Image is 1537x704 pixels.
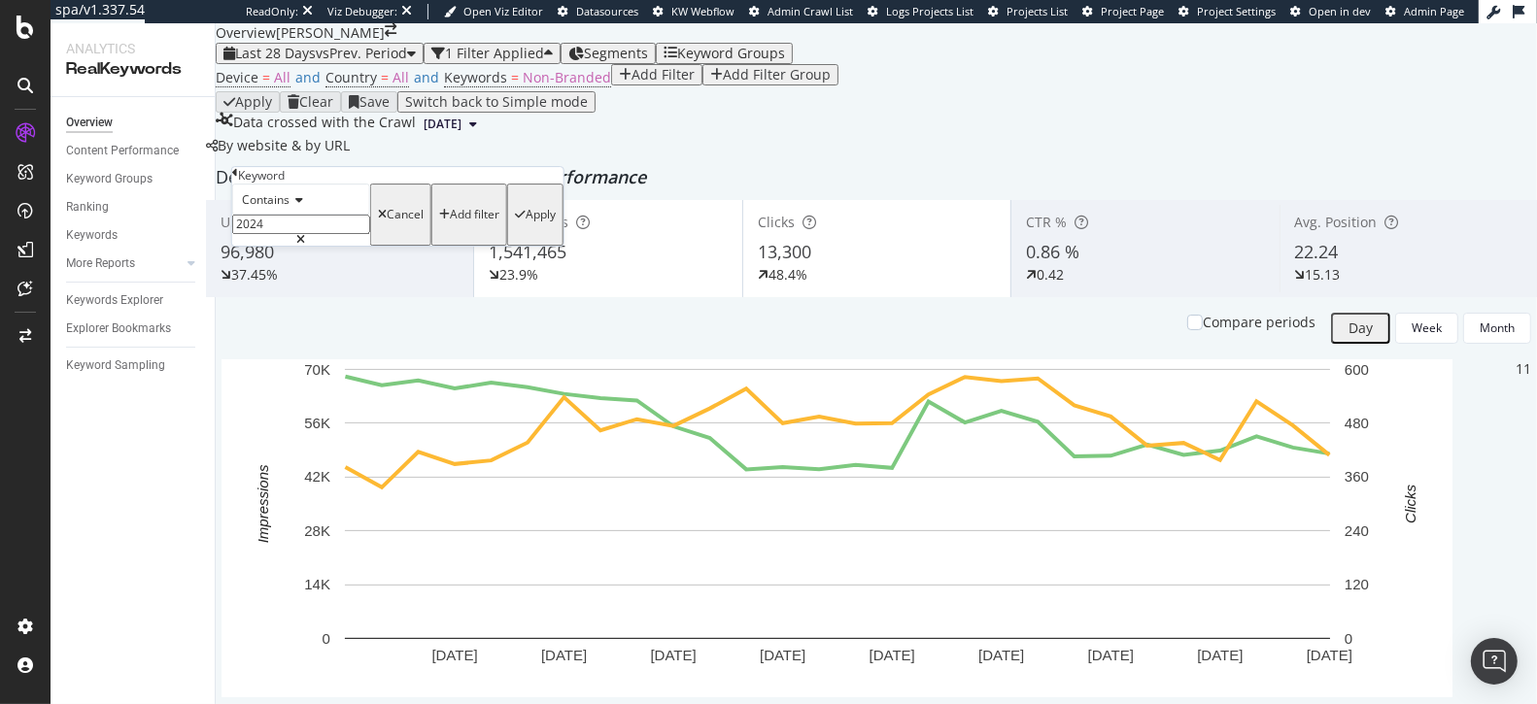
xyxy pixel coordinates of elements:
div: 23.9% [499,265,538,285]
span: Contains [242,191,290,208]
div: ReadOnly: [246,4,298,19]
text: [DATE] [541,647,587,663]
div: Keyword [238,167,285,184]
span: Open in dev [1309,4,1371,18]
div: Viz Debugger: [327,4,397,19]
span: and [295,68,321,86]
span: Logs Projects List [886,4,973,18]
span: KW Webflow [671,4,734,18]
a: Projects List [988,4,1068,19]
div: Add Filter Group [723,67,831,83]
div: Apply [526,208,556,221]
a: Keyword Sampling [66,355,201,376]
text: [DATE] [870,647,915,663]
span: Country [325,68,377,86]
span: By website & by URL [218,136,350,154]
text: Impressions [255,464,271,543]
button: Keyword Groups [656,43,793,64]
div: Switch back to Simple mode [405,94,588,110]
text: 70K [304,361,330,378]
span: Segments [584,44,648,62]
span: Clicks [758,213,795,231]
span: and [414,68,439,86]
span: 96,980 [221,240,274,263]
span: Project Page [1101,4,1164,18]
div: Explorer Bookmarks [66,318,171,339]
text: 480 [1345,415,1369,431]
text: 56K [304,415,330,431]
div: Keyword Sampling [66,355,165,376]
button: Month [1463,313,1531,344]
text: [DATE] [978,647,1024,663]
a: Open in dev [1290,4,1371,19]
button: Add filter [431,184,507,246]
button: Save [341,91,397,113]
a: Open Viz Editor [444,4,543,19]
a: Admin Page [1385,4,1464,19]
span: 1,541,465 [489,240,566,263]
span: 13,300 [758,240,811,263]
text: [DATE] [1197,647,1243,663]
text: [DATE] [1088,647,1134,663]
span: = [381,68,389,86]
div: Data crossed with the Crawl [233,113,416,136]
text: 240 [1345,522,1369,539]
div: Content Performance [66,141,179,161]
span: Keywords [444,68,507,86]
text: 0 [323,630,330,647]
a: Keywords [66,225,201,246]
span: Project Settings [1197,4,1276,18]
text: 0 [1345,630,1352,647]
text: [DATE] [1307,647,1352,663]
text: 28K [304,522,330,539]
div: Save [359,94,390,110]
button: Add Filter Group [702,64,838,85]
span: Open Viz Editor [463,4,543,18]
span: CTR % [1026,213,1067,231]
a: Overview [66,113,201,133]
text: [DATE] [431,647,477,663]
div: Overview [216,23,276,43]
div: Detect big movements in your [216,165,1537,190]
span: 22.24 [1295,240,1339,263]
div: Keyword Groups [677,46,785,61]
span: All [274,68,290,86]
text: Clicks [1402,484,1418,522]
span: Non-Branded [523,68,611,86]
text: 120 [1345,576,1369,592]
span: Admin Page [1404,4,1464,18]
div: Day [1349,320,1373,336]
div: Week [1412,319,1442,336]
span: Device [216,68,258,86]
div: Add filter [450,208,499,221]
button: Apply [507,184,564,246]
div: Ranking [66,197,109,218]
a: KW Webflow [653,4,734,19]
span: = [262,68,270,86]
div: A chart. [222,359,1452,697]
text: 42K [304,468,330,485]
text: [DATE] [651,647,697,663]
div: Cancel [387,208,424,221]
span: = [511,68,519,86]
div: Clear [299,94,333,110]
div: 48.4% [768,265,807,285]
a: Admin Crawl List [749,4,853,19]
a: Datasources [558,4,638,19]
span: Admin Crawl List [768,4,853,18]
button: Apply [216,91,280,113]
a: Explorer Bookmarks [66,318,201,339]
div: 37.45% [231,265,278,285]
div: legacy label [206,136,350,155]
text: 600 [1345,361,1369,378]
div: More Reports [66,253,135,274]
a: Keywords Explorer [66,290,201,311]
div: Open Intercom Messenger [1471,638,1518,685]
button: 1 Filter Applied [424,43,561,64]
div: Analytics [66,39,199,58]
span: 0.86 % [1026,240,1079,263]
button: [DATE] [416,113,485,136]
span: Unique Keywords [221,213,335,231]
div: 1 [1516,359,1523,379]
span: Datasources [576,4,638,18]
